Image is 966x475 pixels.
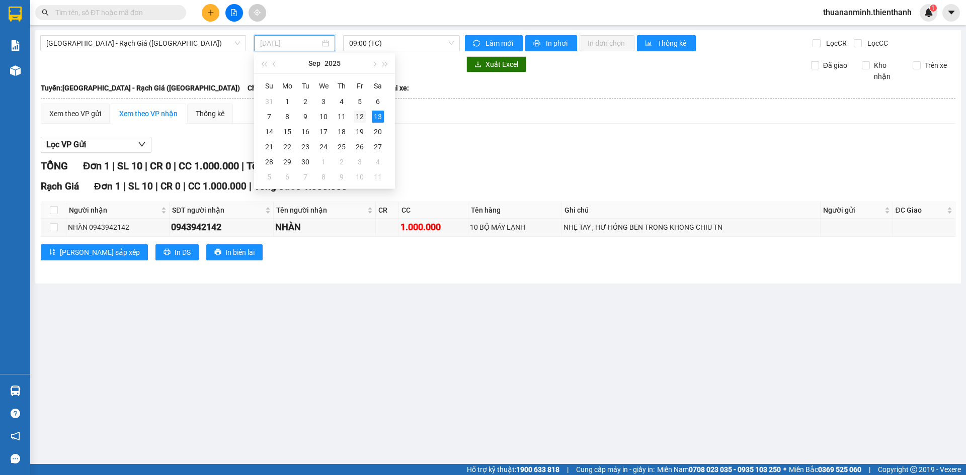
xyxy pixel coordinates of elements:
[333,139,351,154] td: 2025-09-25
[11,409,20,418] span: question-circle
[815,6,920,19] span: thuananminh.thienthanh
[94,180,121,192] span: Đơn 1
[314,169,333,184] td: 2025-10-08
[942,4,960,22] button: caret-down
[150,160,171,172] span: CR 0
[525,35,577,51] button: printerIn phơi
[263,141,275,153] div: 21
[818,465,861,473] strong: 0369 525 060
[119,108,178,119] div: Xem theo VP nhận
[473,40,481,48] span: sync
[69,205,159,216] span: Người nhận
[55,7,174,18] input: Tìm tên, số ĐT hoặc mã đơn
[225,4,243,22] button: file-add
[60,247,140,258] span: [PERSON_NAME] sắp xếp
[128,180,153,192] span: SL 10
[123,180,126,192] span: |
[249,4,266,22] button: aim
[823,205,882,216] span: Người gửi
[41,84,240,92] b: Tuyến: [GEOGRAPHIC_DATA] - Rạch Giá ([GEOGRAPHIC_DATA])
[263,156,275,168] div: 28
[160,180,181,192] span: CR 0
[117,160,142,172] span: SL 10
[278,124,296,139] td: 2025-09-15
[296,94,314,109] td: 2025-09-02
[260,94,278,109] td: 2025-08-31
[10,386,21,396] img: warehouse-icon
[296,109,314,124] td: 2025-09-09
[369,78,387,94] th: Sa
[372,171,384,183] div: 11
[317,111,330,123] div: 10
[369,139,387,154] td: 2025-09-27
[263,111,275,123] div: 7
[260,38,320,49] input: 13/09/2025
[931,5,935,12] span: 1
[369,154,387,169] td: 2025-10-04
[202,4,219,22] button: plus
[10,65,21,76] img: warehouse-icon
[562,202,821,219] th: Ghi chú
[281,111,293,123] div: 8
[354,156,366,168] div: 3
[947,8,956,17] span: caret-down
[296,124,314,139] td: 2025-09-16
[336,156,348,168] div: 2
[314,154,333,169] td: 2025-10-01
[179,160,239,172] span: CC 1.000.000
[278,154,296,169] td: 2025-09-29
[175,247,191,258] span: In DS
[645,40,654,48] span: bar-chart
[112,160,115,172] span: |
[351,154,369,169] td: 2025-10-03
[314,109,333,124] td: 2025-09-10
[789,464,861,475] span: Miền Bắc
[188,180,247,192] span: CC 1.000.000
[317,96,330,108] div: 3
[225,247,255,258] span: In biên lai
[468,202,562,219] th: Tên hàng
[399,202,468,219] th: CC
[657,464,781,475] span: Miền Nam
[299,156,311,168] div: 30
[196,108,224,119] div: Thống kê
[351,169,369,184] td: 2025-10-10
[372,141,384,153] div: 27
[281,156,293,168] div: 29
[354,141,366,153] div: 26
[46,36,240,51] span: Sài Gòn - Rạch Giá (Hàng Hoá)
[314,94,333,109] td: 2025-09-03
[248,82,321,93] span: Chuyến: (09:00 [DATE])
[896,205,945,216] span: ĐC Giao
[336,96,348,108] div: 4
[281,96,293,108] div: 1
[299,111,311,123] div: 9
[576,464,655,475] span: Cung cấp máy in - giấy in:
[372,96,384,108] div: 6
[354,111,366,123] div: 12
[281,171,293,183] div: 6
[296,139,314,154] td: 2025-09-23
[138,140,146,148] span: down
[325,53,341,73] button: 2025
[275,220,373,234] div: NHÀN
[333,124,351,139] td: 2025-09-18
[910,466,917,473] span: copyright
[299,141,311,153] div: 23
[369,94,387,109] td: 2025-09-06
[372,111,384,123] div: 13
[299,96,311,108] div: 2
[170,219,274,236] td: 0943942142
[10,40,21,51] img: solution-icon
[260,78,278,94] th: Su
[317,141,330,153] div: 24
[260,124,278,139] td: 2025-09-14
[155,180,158,192] span: |
[9,7,22,22] img: logo-vxr
[230,9,237,16] span: file-add
[274,219,375,236] td: NHÀN
[260,154,278,169] td: 2025-09-28
[49,248,56,256] span: sort-ascending
[296,169,314,184] td: 2025-10-07
[278,78,296,94] th: Mo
